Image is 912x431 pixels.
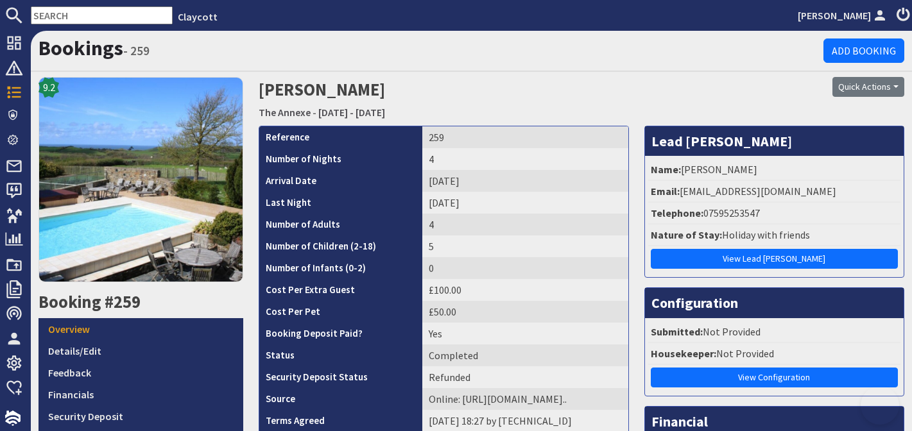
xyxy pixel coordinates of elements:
th: Number of Children (2-18) [259,235,422,257]
td: Completed [422,344,628,366]
th: Status [259,344,422,366]
td: Refunded [422,366,628,388]
th: Security Deposit Status [259,366,422,388]
strong: Submitted: [651,325,703,338]
th: Reference [259,126,422,148]
th: Number of Adults [259,214,422,235]
td: 4 [422,148,628,170]
li: 07595253547 [648,203,900,224]
a: Security Deposit [39,405,243,427]
th: Number of Infants (0-2) [259,257,422,279]
td: Yes [422,323,628,344]
td: 4 [422,214,628,235]
a: View Lead [PERSON_NAME] [651,249,898,269]
strong: Housekeeper: [651,347,716,360]
th: Source [259,388,422,410]
th: Last Night [259,192,422,214]
input: SEARCH [31,6,173,24]
td: £50.00 [422,301,628,323]
h3: Lead [PERSON_NAME] [645,126,904,156]
td: 259 [422,126,628,148]
th: Cost Per Pet [259,301,422,323]
td: [DATE] [422,192,628,214]
a: Feedback [39,362,243,384]
a: [PERSON_NAME] [798,8,889,23]
li: Not Provided [648,321,900,343]
li: Not Provided [648,343,900,365]
button: Quick Actions [832,77,904,97]
li: [PERSON_NAME] [648,159,900,181]
a: Overview [39,318,243,340]
th: Cost Per Extra Guest [259,279,422,301]
th: Booking Deposit Paid? [259,323,422,344]
h3: Configuration [645,288,904,317]
td: 5 [422,235,628,257]
a: Claycott [178,10,218,23]
td: [DATE] [422,170,628,192]
span: - [313,106,316,119]
th: Number of Nights [259,148,422,170]
a: Details/Edit [39,340,243,362]
a: 9.2 [39,77,243,291]
h2: Booking #259 [39,292,243,312]
img: The Annexe's icon [39,77,243,282]
li: [EMAIL_ADDRESS][DOMAIN_NAME] [648,181,900,203]
a: Add Booking [823,38,904,63]
td: 0 [422,257,628,279]
i: Agreements were checked at the time of signing booking terms:<br>- I confirm I am over 18 years o... [325,417,335,427]
a: [DATE] - [DATE] [318,106,385,119]
td: Online: https://www.google.com/url?q=https://www.claycott.co.uk/&sa=U&sqi=2&ved=2ahUKEwiAjrXZgJGJ... [422,388,628,410]
img: staytech_i_w-64f4e8e9ee0a9c174fd5317b4b171b261742d2d393467e5bdba4413f4f884c10.svg [5,410,21,426]
strong: Telephone: [651,207,703,219]
h2: [PERSON_NAME] [259,77,684,123]
strong: Nature of Stay: [651,228,722,241]
a: The Annexe [259,106,311,119]
th: Arrival Date [259,170,422,192]
span: 9.2 [43,80,55,95]
a: Financials [39,384,243,405]
td: £100.00 [422,279,628,301]
iframe: Toggle Customer Support [861,386,899,425]
li: Holiday with friends [648,224,900,246]
a: Bookings [39,35,123,61]
a: View Configuration [651,368,898,387]
small: - 259 [123,43,150,58]
strong: Name: [651,163,681,176]
strong: Email: [651,185,680,198]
